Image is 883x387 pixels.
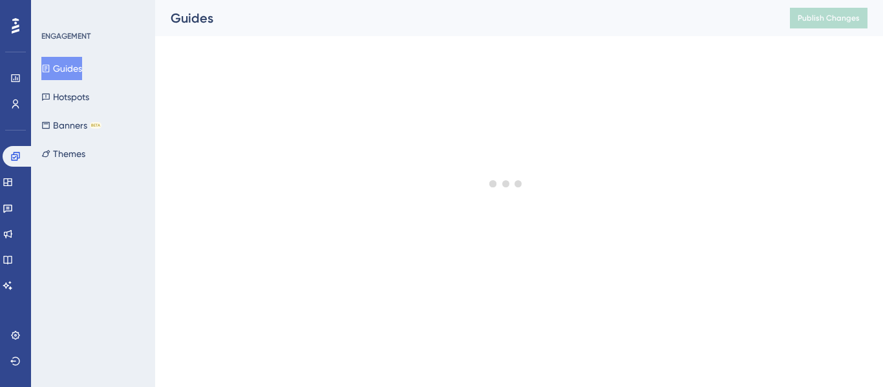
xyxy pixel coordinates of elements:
div: BETA [90,122,101,129]
button: Hotspots [41,85,89,109]
button: Themes [41,142,85,165]
span: Publish Changes [798,13,860,23]
button: Guides [41,57,82,80]
button: Publish Changes [790,8,867,28]
div: Guides [171,9,758,27]
button: BannersBETA [41,114,101,137]
div: ENGAGEMENT [41,31,90,41]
